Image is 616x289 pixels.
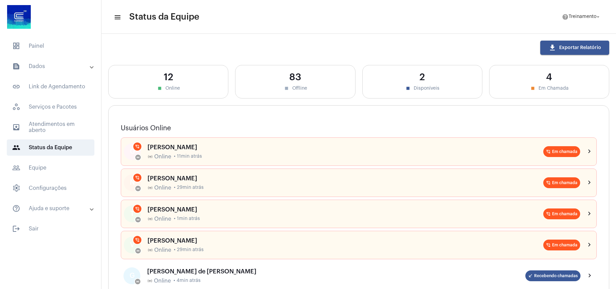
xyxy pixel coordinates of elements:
[12,62,90,70] mat-panel-title: Dados
[586,179,594,187] mat-icon: chevron_right
[174,154,202,159] span: • 11min atrás
[12,204,20,213] mat-icon: sidenav icon
[147,278,153,284] mat-icon: online_prediction
[7,160,94,176] span: Equipe
[4,58,101,74] mat-expansion-panel-header: sidenav iconDados
[496,85,602,91] div: Em Chamada
[147,154,153,159] mat-icon: online_prediction
[540,41,609,55] button: Exportar Relatório
[154,154,171,160] span: Online
[369,72,475,83] div: 2
[147,185,153,191] mat-icon: online_prediction
[136,187,140,190] mat-icon: online_prediction
[154,185,171,191] span: Online
[123,267,140,284] div: G
[558,10,605,24] button: Treinamento
[135,144,140,149] mat-icon: phone_in_talk
[369,85,475,91] div: Disponíveis
[115,72,221,83] div: 12
[528,273,533,278] mat-icon: call_received
[147,144,543,151] div: [PERSON_NAME]
[124,237,141,253] div: V
[174,247,204,252] span: • 29min atrás
[147,216,153,222] mat-icon: online_prediction
[7,99,94,115] span: Serviços e Pacotes
[7,119,94,135] span: Atendimentos em aberto
[174,278,201,283] span: • 4min atrás
[546,243,551,247] mat-icon: phone_in_talk
[7,139,94,156] span: Status da Equipe
[546,212,551,216] mat-icon: phone_in_talk
[12,103,20,111] span: sidenav icon
[147,268,525,275] div: [PERSON_NAME] de [PERSON_NAME]
[147,206,543,213] div: [PERSON_NAME]
[5,3,32,30] img: d4669ae0-8c07-2337-4f67-34b0df7f5ae4.jpeg
[525,270,580,281] mat-chip: Recebendo chamadas
[136,156,140,159] mat-icon: online_prediction
[242,72,348,83] div: 83
[12,184,20,192] span: sidenav icon
[7,79,94,95] span: Link de Agendamento
[242,85,348,91] div: Offline
[121,125,597,132] h3: Usuários Online
[12,204,90,213] mat-panel-title: Ajuda e suporte
[283,85,290,91] mat-icon: stop
[496,72,602,83] div: 4
[136,218,140,221] mat-icon: online_prediction
[4,200,101,217] mat-expansion-panel-header: sidenav iconAjuda e suporte
[135,175,140,180] mat-icon: phone_in_talk
[114,13,120,21] mat-icon: sidenav icon
[569,15,596,19] span: Treinamento
[157,85,163,91] mat-icon: stop
[405,85,411,91] mat-icon: stop
[154,247,171,253] span: Online
[543,146,580,157] mat-chip: Em chamada
[562,14,569,20] mat-icon: help
[548,45,601,50] span: Exportar Relatório
[7,38,94,54] span: Painel
[154,216,171,222] span: Online
[12,62,20,70] mat-icon: sidenav icon
[12,143,20,152] mat-icon: sidenav icon
[115,85,221,91] div: Online
[7,180,94,196] span: Configurações
[124,143,141,160] div: G
[586,210,594,218] mat-icon: chevron_right
[12,164,20,172] mat-icon: sidenav icon
[12,225,20,233] mat-icon: sidenav icon
[543,240,580,250] mat-chip: Em chamada
[586,241,594,249] mat-icon: chevron_right
[147,237,543,244] div: [PERSON_NAME]
[595,14,601,20] mat-icon: arrow_drop_down
[154,278,171,284] span: Online
[129,12,199,22] span: Status da Equipe
[586,272,594,280] mat-icon: chevron_right
[546,180,551,185] mat-icon: phone_in_talk
[546,149,551,154] mat-icon: phone_in_talk
[124,205,141,222] div: T
[543,177,580,188] mat-chip: Em chamada
[7,221,94,237] span: Sair
[174,216,200,221] span: • 1min atrás
[147,175,543,182] div: [PERSON_NAME]
[586,148,594,156] mat-icon: chevron_right
[12,83,20,91] mat-icon: sidenav icon
[530,85,536,91] mat-icon: stop
[136,280,139,283] mat-icon: online_prediction
[548,44,556,52] mat-icon: download
[12,123,20,131] mat-icon: sidenav icon
[174,185,204,190] span: • 29min atrás
[136,249,140,252] mat-icon: online_prediction
[147,247,153,253] mat-icon: online_prediction
[124,174,141,191] div: N
[12,42,20,50] span: sidenav icon
[135,238,140,242] mat-icon: phone_in_talk
[135,206,140,211] mat-icon: phone_in_talk
[543,208,580,219] mat-chip: Em chamada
